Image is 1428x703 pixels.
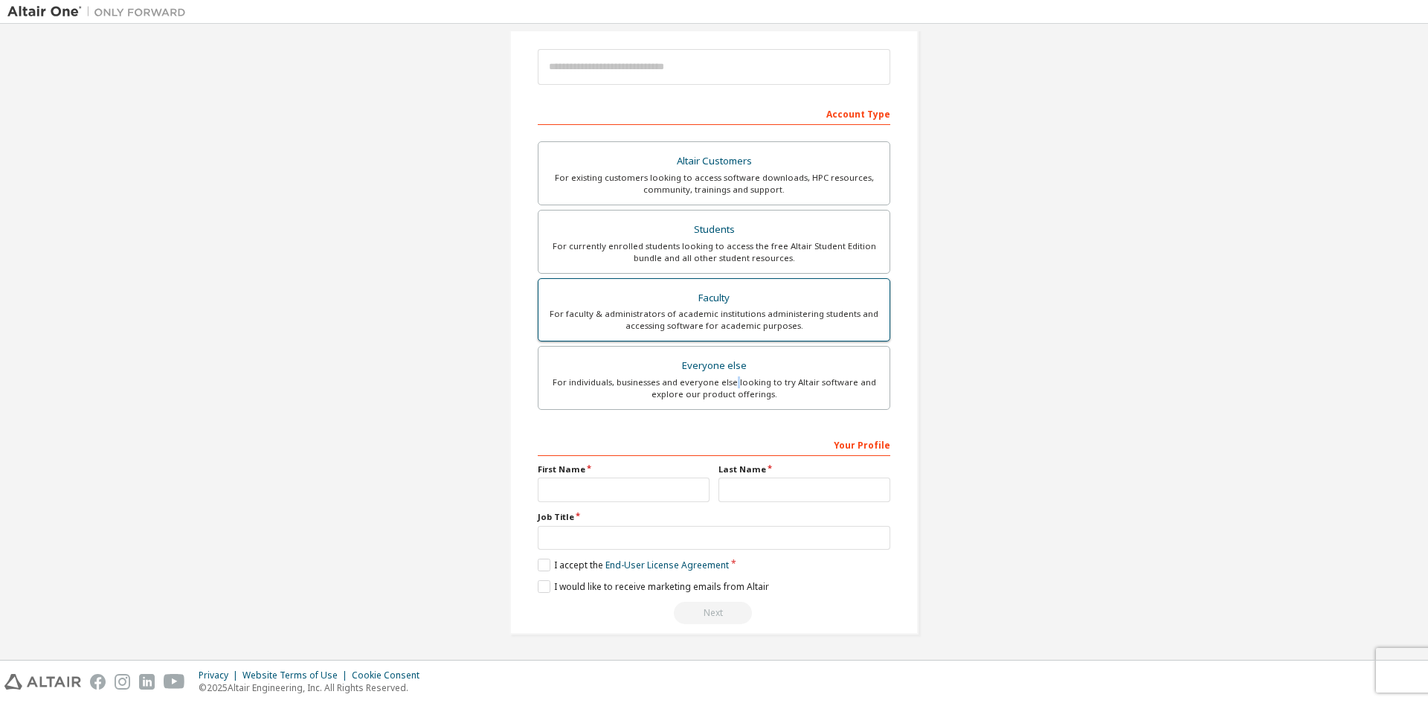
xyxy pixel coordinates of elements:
[547,151,881,172] div: Altair Customers
[199,670,242,681] div: Privacy
[199,681,428,694] p: © 2025 Altair Engineering, Inc. All Rights Reserved.
[7,4,193,19] img: Altair One
[605,559,729,571] a: End-User License Agreement
[718,463,890,475] label: Last Name
[90,674,106,690] img: facebook.svg
[547,308,881,332] div: For faculty & administrators of academic institutions administering students and accessing softwa...
[538,432,890,456] div: Your Profile
[538,602,890,624] div: Read and acccept EULA to continue
[352,670,428,681] div: Cookie Consent
[115,674,130,690] img: instagram.svg
[547,172,881,196] div: For existing customers looking to access software downloads, HPC resources, community, trainings ...
[538,559,729,571] label: I accept the
[547,356,881,376] div: Everyone else
[538,511,890,523] label: Job Title
[547,376,881,400] div: For individuals, businesses and everyone else looking to try Altair software and explore our prod...
[538,463,710,475] label: First Name
[547,240,881,264] div: For currently enrolled students looking to access the free Altair Student Edition bundle and all ...
[242,670,352,681] div: Website Terms of Use
[547,288,881,309] div: Faculty
[164,674,185,690] img: youtube.svg
[538,101,890,125] div: Account Type
[547,219,881,240] div: Students
[4,674,81,690] img: altair_logo.svg
[538,580,769,593] label: I would like to receive marketing emails from Altair
[139,674,155,690] img: linkedin.svg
